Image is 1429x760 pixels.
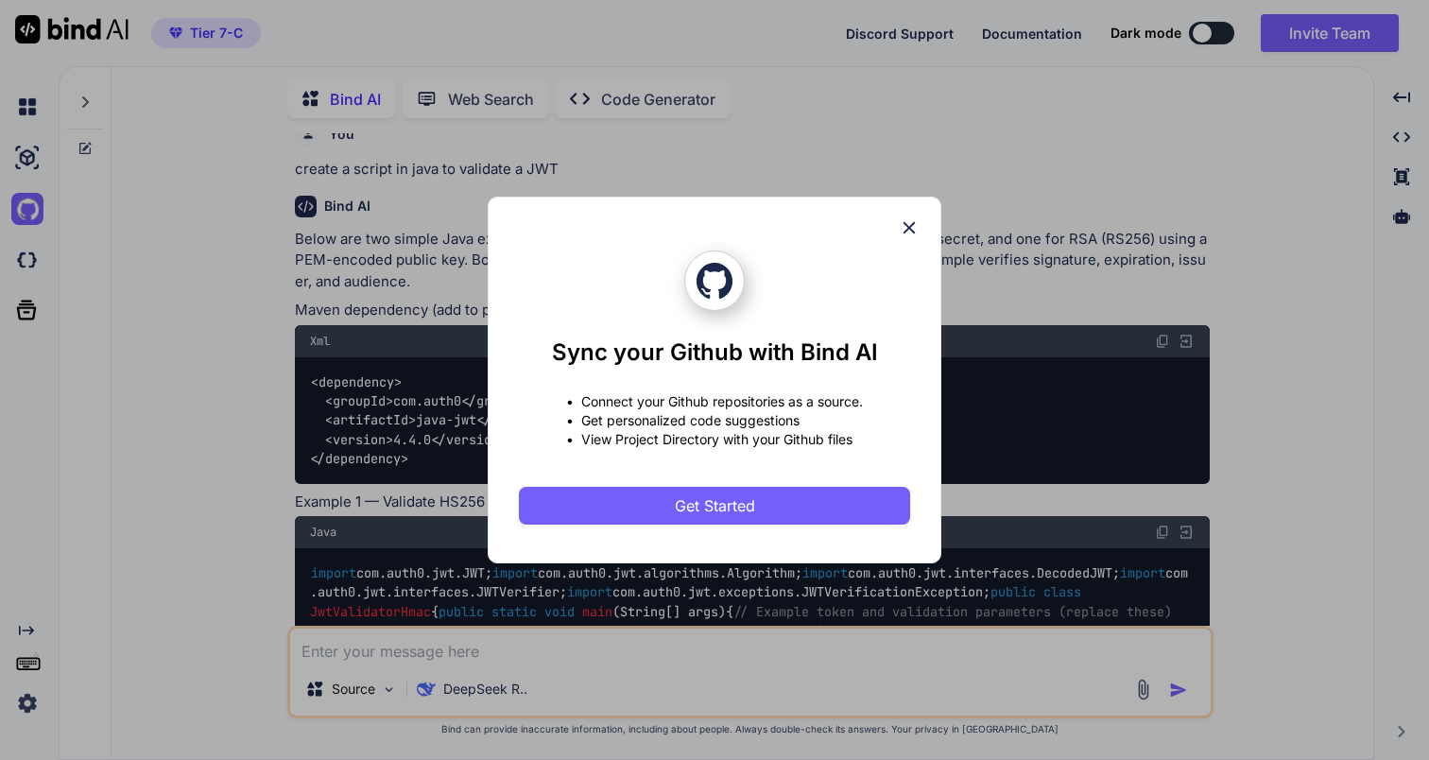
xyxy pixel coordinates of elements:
[566,392,863,411] p: • Connect your Github repositories as a source.
[566,430,863,449] p: • View Project Directory with your Github files
[519,487,910,525] button: Get Started
[675,494,755,517] span: Get Started
[552,337,878,368] h1: Sync your Github with Bind AI
[566,411,863,430] p: • Get personalized code suggestions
